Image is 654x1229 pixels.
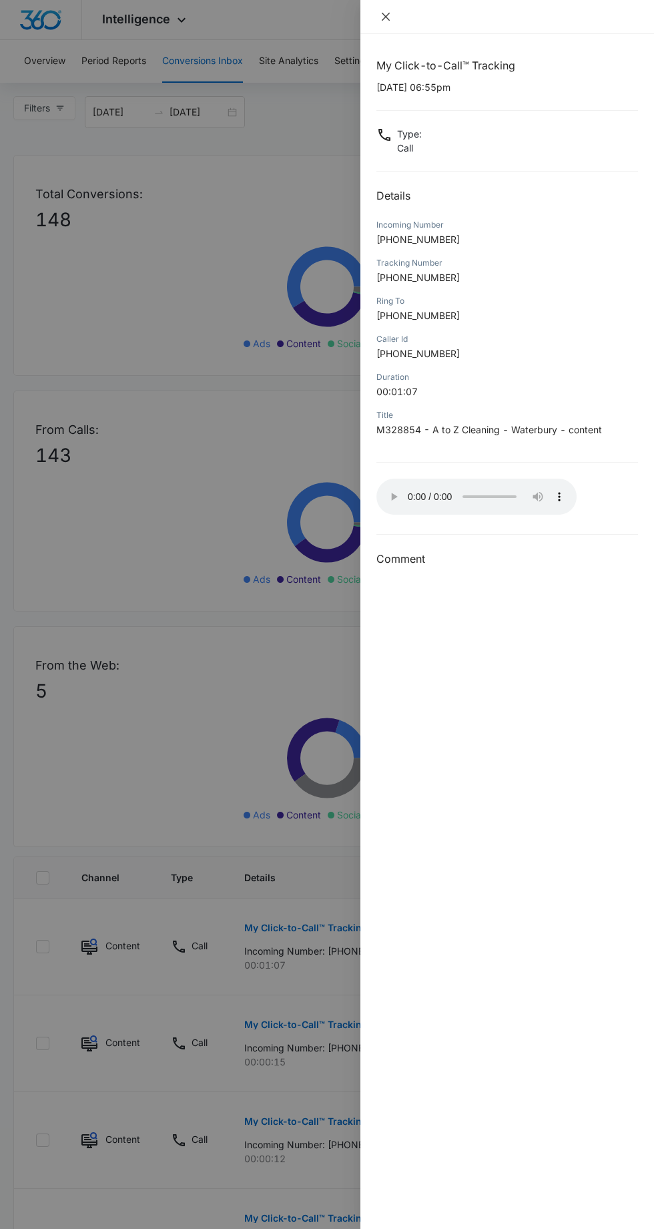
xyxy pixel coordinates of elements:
[376,424,602,435] span: M328854 - A to Z Cleaning - Waterbury - content
[376,11,395,23] button: Close
[376,409,638,421] div: Title
[376,80,638,94] p: [DATE] 06:55pm
[376,257,638,269] div: Tracking Number
[376,333,638,345] div: Caller Id
[376,386,418,397] span: 00:01:07
[376,272,460,283] span: [PHONE_NUMBER]
[376,57,638,73] h1: My Click-to-Call™ Tracking
[376,295,638,307] div: Ring To
[376,479,577,515] audio: Your browser does not support the audio tag.
[376,551,638,567] h3: Comment
[397,127,422,141] p: Type :
[380,11,391,22] span: close
[376,310,460,321] span: [PHONE_NUMBER]
[376,371,638,383] div: Duration
[376,219,638,231] div: Incoming Number
[376,234,460,245] span: [PHONE_NUMBER]
[376,188,638,204] h2: Details
[397,141,422,155] p: Call
[376,348,460,359] span: [PHONE_NUMBER]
